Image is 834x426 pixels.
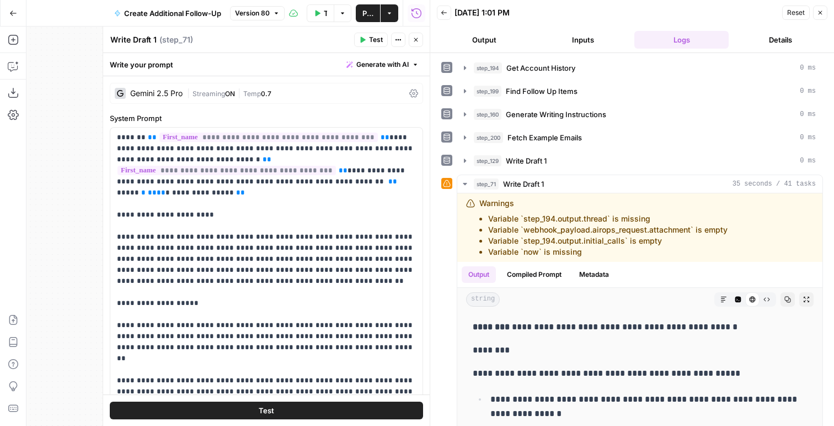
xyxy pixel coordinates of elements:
button: Details [733,31,827,49]
span: 0 ms [800,109,816,119]
span: Temp [243,90,261,98]
span: step_200 [474,132,503,143]
span: 0 ms [800,63,816,73]
span: step_199 [474,86,501,97]
span: Test Workflow [324,8,327,19]
span: Generate Writing Instructions [506,109,606,120]
span: Fetch Example Emails [507,132,582,143]
span: step_194 [474,62,502,73]
button: Inputs [536,31,630,49]
span: step_71 [474,178,499,190]
span: 0 ms [800,86,816,96]
span: ON [225,90,235,98]
button: 0 ms [457,106,822,123]
span: | [187,87,193,98]
span: 0 ms [800,133,816,143]
li: Variable `step_194.output.initial_calls` is empty [488,235,728,246]
span: Streaming [193,90,225,98]
span: step_160 [474,109,501,120]
li: Variable `now` is missing [488,246,728,257]
button: Output [462,266,496,283]
span: 35 seconds / 41 tasks [733,179,816,189]
button: Output [437,31,531,49]
span: ( step_71 ) [159,34,193,45]
button: Test [110,402,423,419]
span: 0.7 [261,90,271,98]
button: Compiled Prompt [500,266,568,283]
span: Create Additional Follow-Up [124,8,221,19]
span: Publish [362,8,373,19]
span: Get Account History [506,62,575,73]
button: Publish [356,4,380,22]
span: Write Draft 1 [503,178,544,190]
div: Write your prompt [103,53,430,76]
button: Test Workflow [307,4,334,22]
div: Warnings [479,198,728,257]
button: Test [354,33,388,47]
span: string [466,292,500,307]
span: step_129 [474,155,501,166]
button: Metadata [573,266,616,283]
span: Version 80 [235,8,270,18]
button: 0 ms [457,59,822,77]
button: Create Additional Follow-Up [108,4,228,22]
button: Reset [782,6,810,20]
li: Variable `step_194.output.thread` is missing [488,213,728,224]
button: 0 ms [457,152,822,170]
div: Gemini 2.5 Pro [130,90,183,97]
li: Variable `webhook_payload.airops_request.attachment` is empty [488,224,728,235]
button: 0 ms [457,129,822,146]
button: Logs [634,31,729,49]
label: System Prompt [110,113,423,124]
button: Version 80 [230,6,285,20]
button: 0 ms [457,82,822,100]
span: 0 ms [800,156,816,166]
span: Write Draft 1 [506,155,547,166]
span: Generate with AI [356,60,409,70]
button: 35 seconds / 41 tasks [457,175,822,193]
span: Test [369,35,383,45]
span: | [235,87,243,98]
span: Reset [787,8,805,18]
span: Find Follow Up Items [506,86,578,97]
textarea: Write Draft 1 [110,34,157,45]
span: Test [259,405,274,416]
button: Generate with AI [342,57,423,72]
